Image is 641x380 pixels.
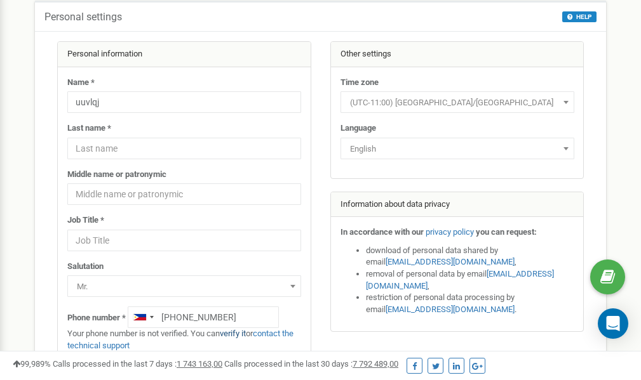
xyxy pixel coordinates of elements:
[598,308,628,339] div: Open Intercom Messenger
[67,275,301,297] span: Mr.
[44,11,122,23] h5: Personal settings
[366,245,574,268] li: download of personal data shared by email ,
[345,140,570,158] span: English
[72,278,297,296] span: Mr.
[562,11,597,22] button: HELP
[13,359,51,369] span: 99,989%
[67,183,301,205] input: Middle name or patronymic
[67,214,104,226] label: Job Title *
[345,94,570,112] span: (UTC-11:00) Pacific/Midway
[386,305,515,314] a: [EMAIL_ADDRESS][DOMAIN_NAME]
[67,169,166,181] label: Middle name or patronymic
[67,328,301,351] p: Your phone number is not verified. You can or
[58,42,311,67] div: Personal information
[341,138,574,159] span: English
[67,312,126,324] label: Phone number *
[366,292,574,315] li: restriction of personal data processing by email .
[67,261,104,273] label: Salutation
[341,91,574,113] span: (UTC-11:00) Pacific/Midway
[220,329,246,338] a: verify it
[67,230,301,251] input: Job Title
[366,268,574,292] li: removal of personal data by email ,
[341,122,376,134] label: Language
[128,306,279,328] input: +1-800-555-55-55
[177,359,222,369] u: 1 743 163,00
[128,307,158,327] div: Telephone country code
[67,329,294,350] a: contact the technical support
[386,257,515,266] a: [EMAIL_ADDRESS][DOMAIN_NAME]
[331,42,584,67] div: Other settings
[341,227,424,237] strong: In accordance with our
[67,122,111,134] label: Last name *
[353,359,398,369] u: 7 792 489,00
[224,359,398,369] span: Calls processed in the last 30 days :
[331,192,584,218] div: Information about data privacy
[426,227,474,237] a: privacy policy
[67,77,95,89] label: Name *
[67,91,301,113] input: Name
[67,138,301,159] input: Last name
[476,227,537,237] strong: you can request:
[366,269,554,291] a: [EMAIL_ADDRESS][DOMAIN_NAME]
[53,359,222,369] span: Calls processed in the last 7 days :
[341,77,379,89] label: Time zone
